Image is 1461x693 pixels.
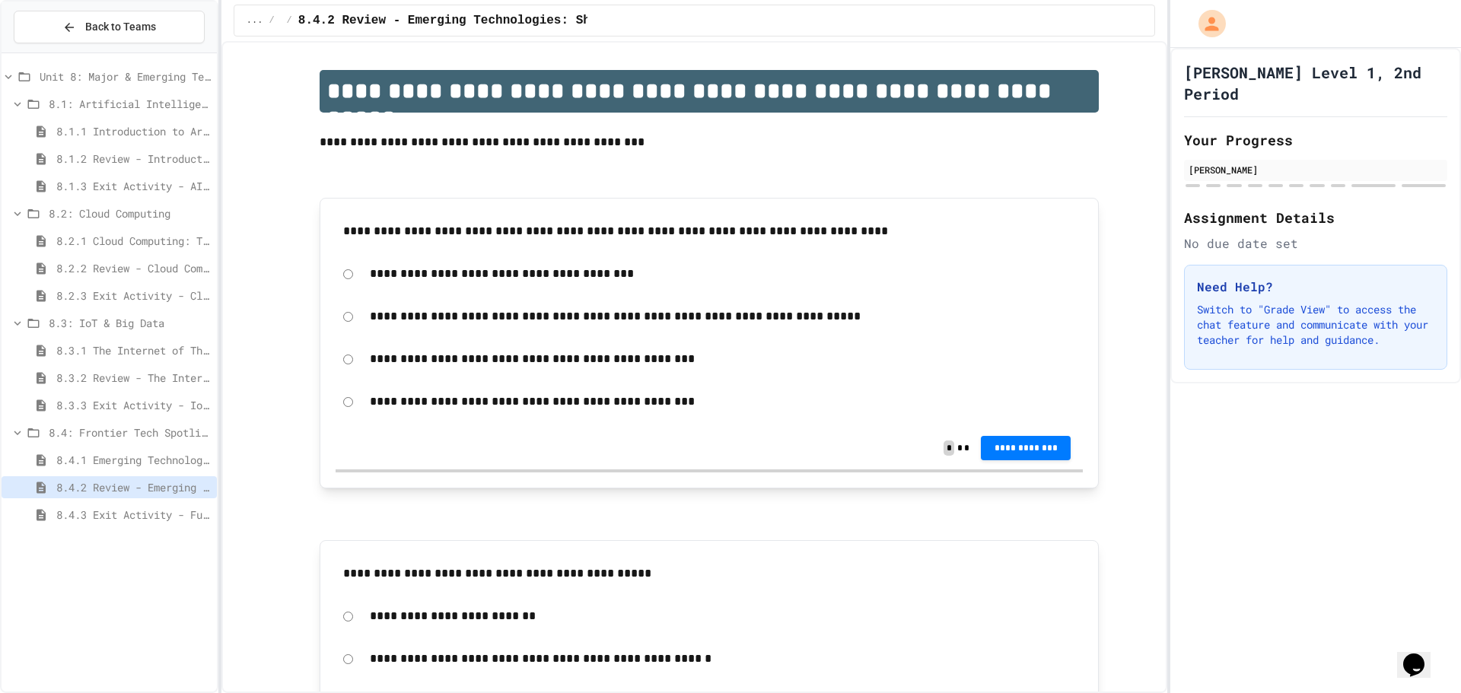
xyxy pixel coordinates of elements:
[56,452,211,468] span: 8.4.1 Emerging Technologies: Shaping Our Digital Future
[56,370,211,386] span: 8.3.2 Review - The Internet of Things and Big Data
[56,342,211,358] span: 8.3.1 The Internet of Things and Big Data: Our Connected Digital World
[49,205,211,221] span: 8.2: Cloud Computing
[56,397,211,413] span: 8.3.3 Exit Activity - IoT Data Detective Challenge
[56,260,211,276] span: 8.2.2 Review - Cloud Computing
[1182,6,1230,41] div: My Account
[298,11,766,30] span: 8.4.2 Review - Emerging Technologies: Shaping Our Digital Future
[287,14,292,27] span: /
[40,68,211,84] span: Unit 8: Major & Emerging Technologies
[1189,163,1443,176] div: [PERSON_NAME]
[1184,129,1447,151] h2: Your Progress
[56,178,211,194] span: 8.1.3 Exit Activity - AI Detective
[14,11,205,43] button: Back to Teams
[49,96,211,112] span: 8.1: Artificial Intelligence Basics
[56,233,211,249] span: 8.2.1 Cloud Computing: Transforming the Digital World
[56,507,211,523] span: 8.4.3 Exit Activity - Future Tech Challenge
[269,14,274,27] span: /
[85,19,156,35] span: Back to Teams
[1197,278,1434,296] h3: Need Help?
[56,479,211,495] span: 8.4.2 Review - Emerging Technologies: Shaping Our Digital Future
[1184,234,1447,253] div: No due date set
[56,123,211,139] span: 8.1.1 Introduction to Artificial Intelligence
[56,288,211,304] span: 8.2.3 Exit Activity - Cloud Service Detective
[49,315,211,331] span: 8.3: IoT & Big Data
[1184,62,1447,104] h1: [PERSON_NAME] Level 1, 2nd Period
[56,151,211,167] span: 8.1.2 Review - Introduction to Artificial Intelligence
[49,424,211,440] span: 8.4: Frontier Tech Spotlight
[247,14,263,27] span: ...
[1397,632,1446,678] iframe: chat widget
[1184,207,1447,228] h2: Assignment Details
[1197,302,1434,348] p: Switch to "Grade View" to access the chat feature and communicate with your teacher for help and ...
